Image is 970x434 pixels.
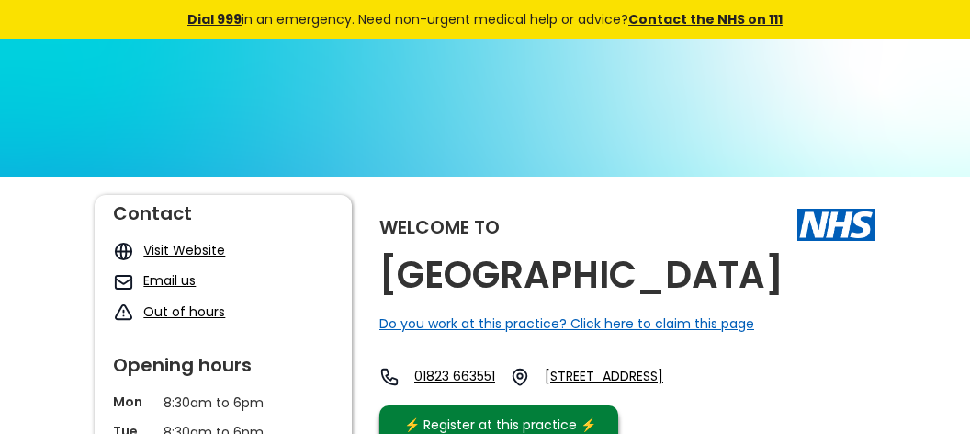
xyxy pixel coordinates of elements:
img: mail icon [113,271,134,292]
a: Out of hours [143,303,225,321]
img: globe icon [113,241,134,262]
div: Opening hours [113,347,333,374]
a: [STREET_ADDRESS] [545,367,706,387]
a: Dial 999 [187,10,242,29]
p: 8:30am to 6pm [164,393,283,413]
a: 01823 663551 [414,367,495,387]
div: Welcome to [379,218,500,236]
img: practice location icon [510,367,530,387]
a: Email us [143,271,196,290]
div: Contact [113,195,333,223]
a: Do you work at this practice? Click here to claim this page [379,314,754,333]
img: The NHS logo [797,209,875,240]
img: telephone icon [379,367,400,387]
a: Contact the NHS on 111 [628,10,783,29]
img: exclamation icon [113,303,134,324]
a: Visit Website [143,241,225,259]
div: in an emergency. Need non-urgent medical help or advice? [62,9,908,29]
h2: [GEOGRAPHIC_DATA] [379,255,784,296]
p: Mon [113,393,154,411]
